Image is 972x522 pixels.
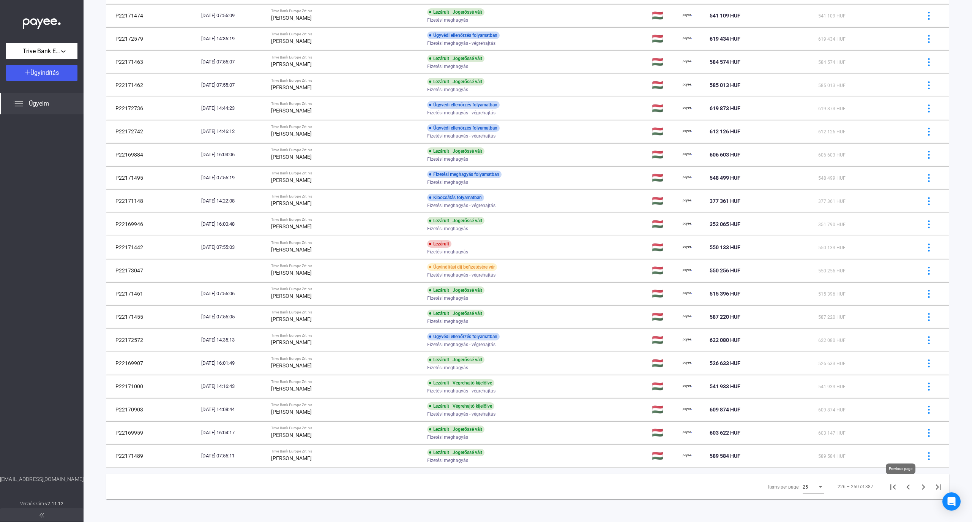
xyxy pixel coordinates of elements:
[683,451,692,460] img: payee-logo
[427,286,484,294] div: Lezárult | Jogerőssé vált
[710,430,740,436] span: 603 622 HUF
[427,363,468,372] span: Fizetési meghagyás
[427,294,468,303] span: Fizetési meghagyás
[106,282,198,305] td: P22171461
[818,129,846,134] span: 612 126 HUF
[921,216,937,232] button: more-blue
[106,213,198,236] td: P22169946
[803,484,808,490] span: 25
[649,97,680,120] td: 🇭🇺
[201,313,265,321] div: [DATE] 07:55:05
[271,55,421,60] div: Trive Bank Europe Zrt. vs
[649,4,680,27] td: 🇭🇺
[710,198,740,204] span: 377 361 HUF
[271,78,421,83] div: Trive Bank Europe Zrt. vs
[427,379,494,387] div: Lezárult | Végrehajtó kijelölve
[271,131,312,137] strong: [PERSON_NAME]
[818,291,846,297] span: 515 396 HUF
[201,336,265,344] div: [DATE] 14:35:13
[271,426,421,430] div: Trive Bank Europe Zrt. vs
[201,81,265,89] div: [DATE] 07:55:07
[271,409,312,415] strong: [PERSON_NAME]
[427,224,468,233] span: Fizetési meghagyás
[885,479,901,494] button: First page
[710,175,740,181] span: 548 499 HUF
[271,9,421,13] div: Trive Bank Europe Zrt. vs
[818,384,846,389] span: 541 933 HUF
[271,177,312,183] strong: [PERSON_NAME]
[201,359,265,367] div: [DATE] 16:01:49
[427,356,484,364] div: Lezárult | Jogerőssé vált
[803,482,824,491] mat-select: Items per page:
[683,428,692,437] img: payee-logo
[649,51,680,73] td: 🇭🇺
[921,100,937,116] button: more-blue
[427,78,484,85] div: Lezárult | Jogerőssé vált
[683,57,692,66] img: payee-logo
[106,51,198,73] td: P22171463
[201,128,265,135] div: [DATE] 14:46:12
[106,166,198,189] td: P22171495
[710,221,740,227] span: 352 065 HUF
[201,406,265,413] div: [DATE] 14:08:44
[201,35,265,43] div: [DATE] 14:36:19
[45,501,63,506] strong: v2.11.12
[683,220,692,229] img: payee-logo
[710,291,740,297] span: 515 396 HUF
[106,4,198,27] td: P22171474
[271,223,312,229] strong: [PERSON_NAME]
[649,120,680,143] td: 🇭🇺
[921,355,937,371] button: more-blue
[683,11,692,20] img: payee-logo
[271,270,312,276] strong: [PERSON_NAME]
[201,12,265,19] div: [DATE] 07:55:09
[271,15,312,21] strong: [PERSON_NAME]
[106,74,198,96] td: P22171462
[925,35,933,43] img: more-blue
[106,236,198,259] td: P22171442
[201,383,265,390] div: [DATE] 14:16:43
[683,312,692,321] img: payee-logo
[649,398,680,421] td: 🇭🇺
[921,54,937,70] button: more-blue
[427,171,502,178] div: Fizetési meghagyás folyamatban
[921,147,937,163] button: more-blue
[818,430,846,436] span: 603 147 HUF
[925,151,933,159] img: more-blue
[201,174,265,182] div: [DATE] 07:55:19
[818,106,846,111] span: 619 873 HUF
[427,240,451,248] div: Lezárult
[916,479,931,494] button: Next page
[649,166,680,189] td: 🇭🇺
[921,31,937,47] button: more-blue
[271,333,421,338] div: Trive Bank Europe Zrt. vs
[683,289,692,298] img: payee-logo
[106,259,198,282] td: P22173047
[925,174,933,182] img: more-blue
[649,352,680,375] td: 🇭🇺
[818,454,846,459] span: 589 584 HUF
[818,199,846,204] span: 377 361 HUF
[649,444,680,467] td: 🇭🇺
[271,217,421,222] div: Trive Bank Europe Zrt. vs
[29,99,49,108] span: Ügyeim
[427,155,468,164] span: Fizetési meghagyás
[427,433,468,442] span: Fizetési meghagyás
[106,375,198,398] td: P22171000
[683,34,692,43] img: payee-logo
[271,362,312,369] strong: [PERSON_NAME]
[427,8,484,16] div: Lezárult | Jogerőssé vált
[710,453,740,459] span: 589 584 HUF
[838,482,873,491] div: 226 – 250 of 387
[271,101,421,106] div: Trive Bank Europe Zrt. vs
[427,124,500,132] div: Ügyvédi ellenőrzés folyamatban
[14,99,23,108] img: list.svg
[271,264,421,268] div: Trive Bank Europe Zrt. vs
[201,151,265,158] div: [DATE] 16:03:06
[427,263,497,271] div: Ügyindítási díj befizetésére vár
[106,143,198,166] td: P22169884
[106,190,198,212] td: P22171148
[710,128,740,134] span: 612 126 HUF
[106,305,198,328] td: P22171455
[710,36,740,42] span: 619 434 HUF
